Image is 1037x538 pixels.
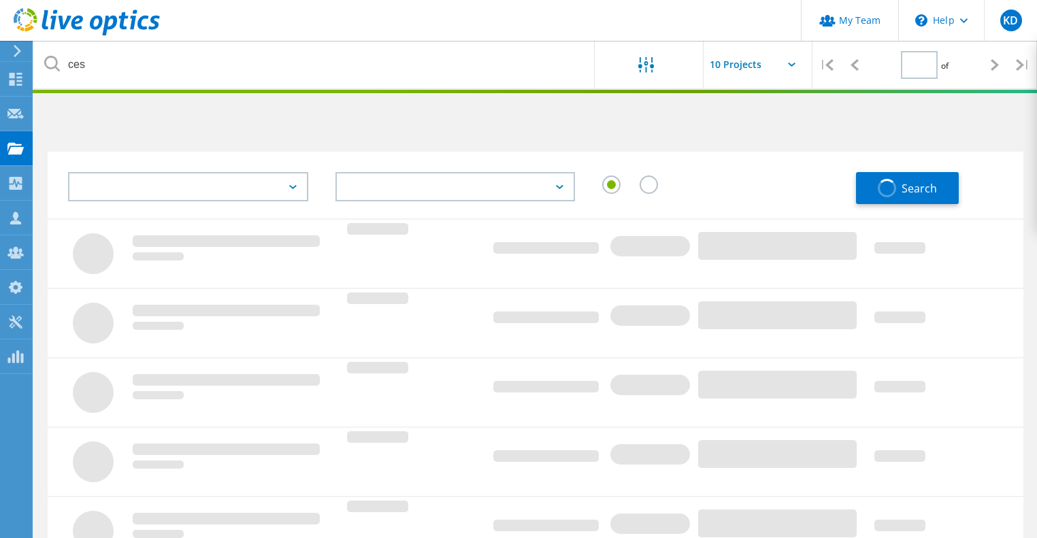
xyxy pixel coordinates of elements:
a: Live Optics Dashboard [14,29,160,38]
div: | [1009,41,1037,89]
button: Search [856,172,959,204]
span: of [941,60,949,71]
input: undefined [34,41,595,88]
div: | [812,41,840,89]
span: Search [902,181,937,196]
span: KD [1003,15,1018,26]
svg: \n [915,14,927,27]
